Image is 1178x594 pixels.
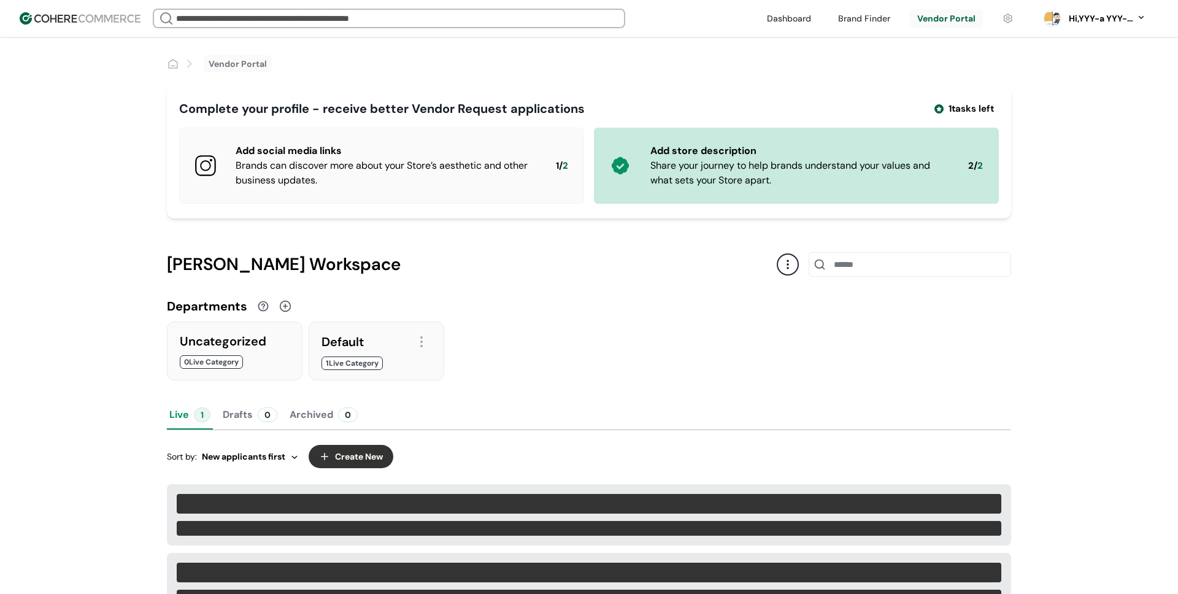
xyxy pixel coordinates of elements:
[968,159,974,173] span: 2
[236,144,536,158] div: Add social media links
[338,407,358,422] div: 0
[650,144,949,158] div: Add store description
[167,252,777,277] div: [PERSON_NAME] Workspace
[559,159,563,173] span: /
[167,400,213,430] button: Live
[1043,9,1061,28] svg: 0 percent
[236,158,536,188] div: Brands can discover more about your Store’s aesthetic and other business updates.
[258,407,277,422] div: 0
[167,297,247,315] div: Departments
[194,407,210,422] div: 1
[1066,12,1146,25] button: Hi,YYY-a YYY-aa
[650,158,949,188] div: Share your journey to help brands understand your values and what sets your Store apart.
[209,58,267,71] a: Vendor Portal
[287,400,360,430] button: Archived
[167,450,299,463] div: Sort by:
[179,99,585,118] div: Complete your profile - receive better Vendor Request applications
[167,55,272,72] nav: breadcrumb
[977,159,983,173] span: 2
[1066,12,1134,25] div: Hi, YYY-a YYY-aa
[974,159,977,173] span: /
[20,12,141,25] img: Cohere Logo
[220,400,280,430] button: Drafts
[202,450,285,463] span: New applicants first
[563,159,568,173] span: 2
[309,445,393,468] button: Create New
[556,159,559,173] span: 1
[949,102,994,116] span: 1 tasks left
